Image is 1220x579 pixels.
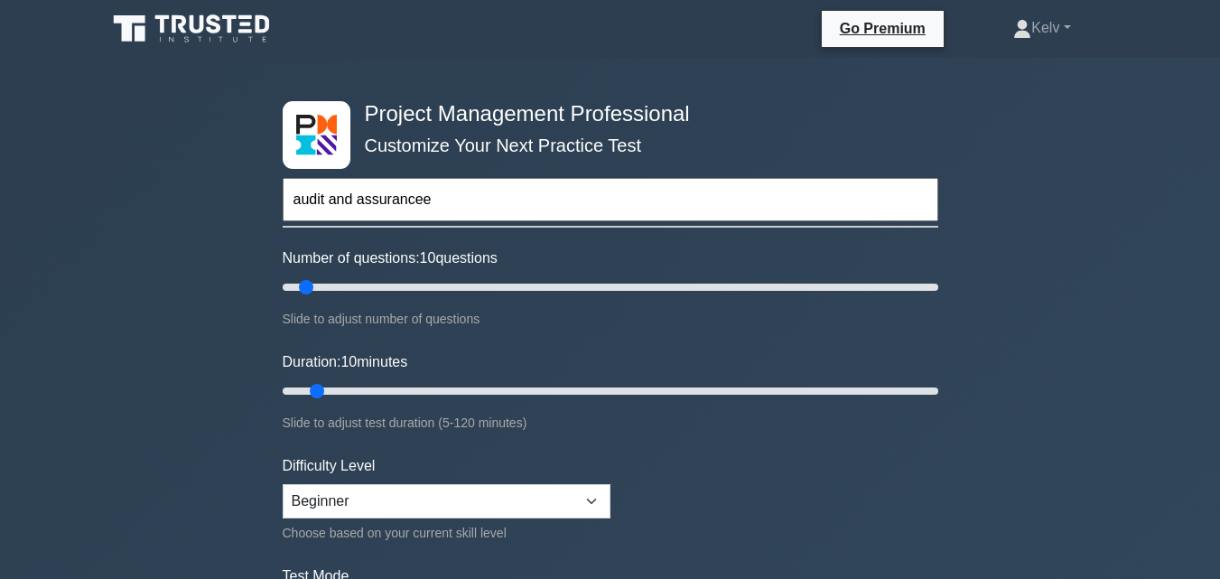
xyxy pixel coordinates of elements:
a: Go Premium [829,17,936,40]
div: Choose based on your current skill level [283,522,610,544]
a: Kelv [970,10,1113,46]
h4: Project Management Professional [358,101,850,127]
label: Difficulty Level [283,455,376,477]
label: Duration: minutes [283,351,408,373]
div: Slide to adjust test duration (5-120 minutes) [283,412,938,434]
span: 10 [340,354,357,369]
input: Start typing to filter on topic or concept... [283,178,938,221]
div: Slide to adjust number of questions [283,308,938,330]
label: Number of questions: questions [283,247,498,269]
span: 10 [420,250,436,266]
